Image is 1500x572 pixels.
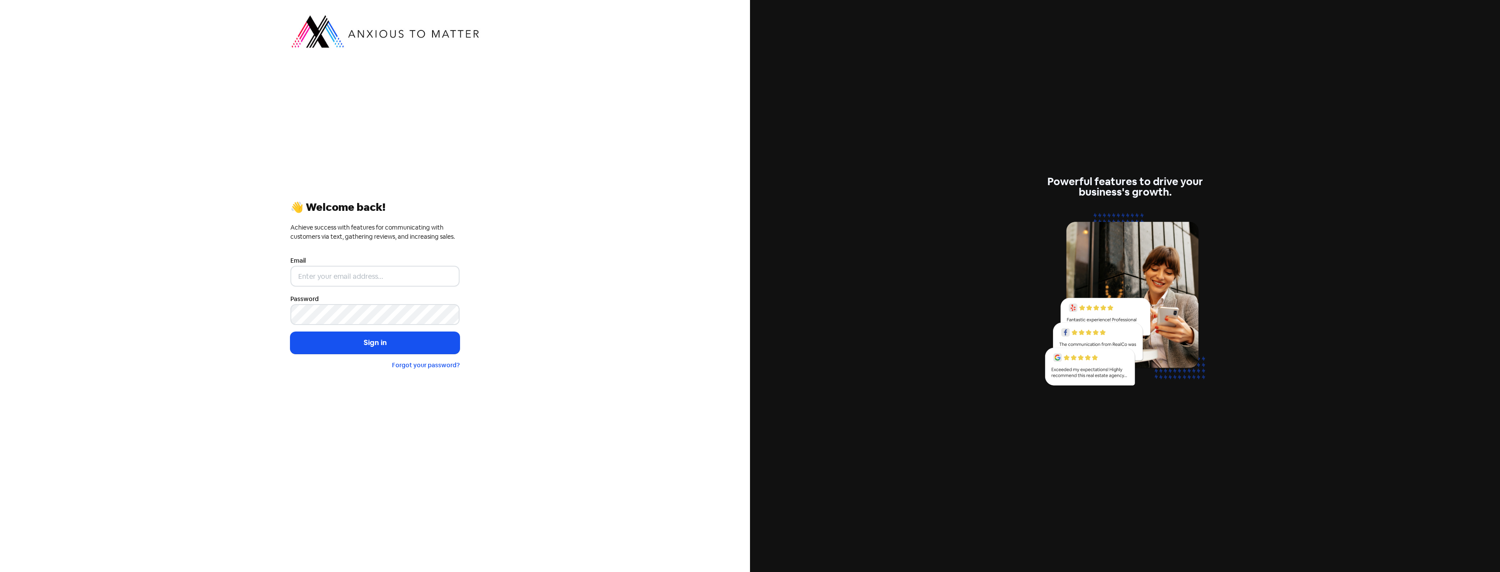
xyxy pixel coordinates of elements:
[290,256,306,265] label: Email
[392,361,460,369] a: Forgot your password?
[1040,176,1210,197] div: Powerful features to drive your business's growth.
[1040,208,1210,396] img: reviews
[290,294,319,304] label: Password
[290,202,460,213] div: 👋 Welcome back!
[290,223,460,241] div: Achieve success with features for communicating with customers via text, gathering reviews, and i...
[290,332,460,354] button: Sign in
[290,266,460,287] input: Enter your email address...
